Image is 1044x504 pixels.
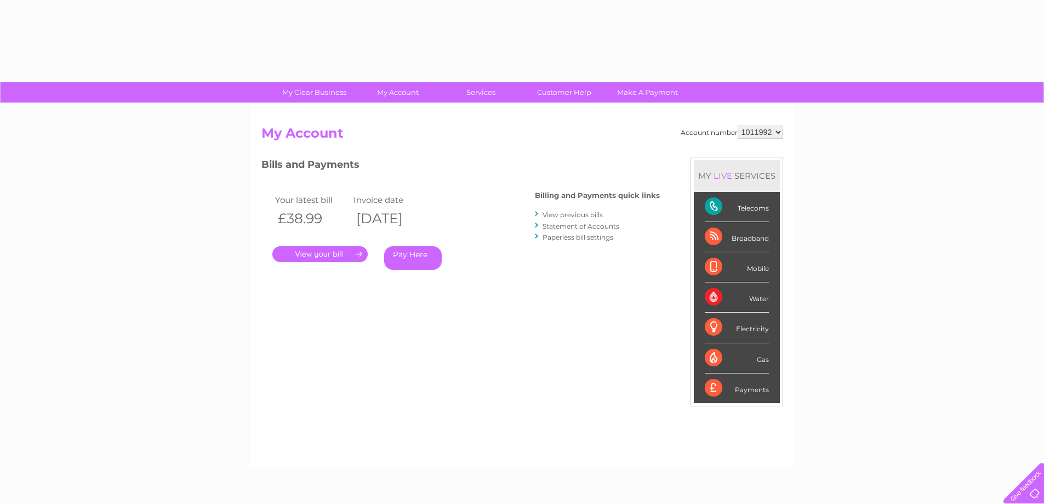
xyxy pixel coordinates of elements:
div: Payments [705,373,769,403]
a: Customer Help [519,82,609,103]
a: Pay Here [384,246,442,270]
th: [DATE] [351,207,430,230]
td: Your latest bill [272,192,351,207]
div: Gas [705,343,769,373]
a: Services [436,82,526,103]
div: Broadband [705,222,769,252]
h2: My Account [261,126,783,146]
a: Statement of Accounts [543,222,619,230]
a: Paperless bill settings [543,233,613,241]
div: Account number [681,126,783,139]
td: Invoice date [351,192,430,207]
th: £38.99 [272,207,351,230]
a: View previous bills [543,211,603,219]
div: LIVE [711,171,734,181]
h3: Bills and Payments [261,157,660,176]
div: Mobile [705,252,769,282]
div: Water [705,282,769,313]
a: . [272,246,368,262]
a: My Clear Business [269,82,360,103]
div: Electricity [705,313,769,343]
h4: Billing and Payments quick links [535,191,660,200]
div: MY SERVICES [694,160,780,191]
div: Telecoms [705,192,769,222]
a: My Account [352,82,443,103]
a: Make A Payment [602,82,693,103]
